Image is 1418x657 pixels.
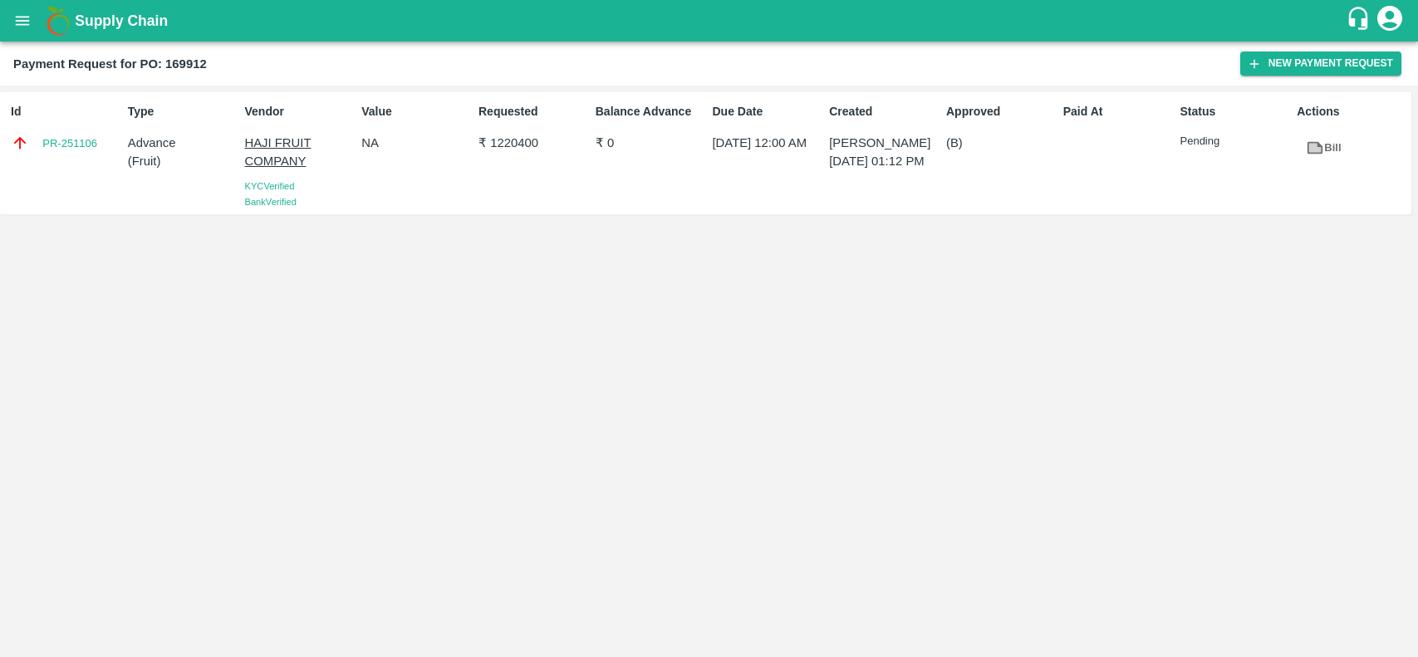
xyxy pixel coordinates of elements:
p: ₹ 0 [596,134,706,152]
p: [DATE] 12:00 AM [713,134,823,152]
p: ( Fruit ) [128,152,238,170]
span: Bank Verified [245,197,297,207]
img: logo [42,4,75,37]
b: Payment Request for PO: 169912 [13,57,207,71]
p: Pending [1180,134,1291,150]
div: customer-support [1346,6,1375,36]
p: Approved [946,103,1057,120]
p: HAJI FRUIT COMPANY [245,134,356,171]
p: NA [361,134,472,152]
p: Due Date [713,103,823,120]
p: Requested [478,103,589,120]
p: Vendor [245,103,356,120]
b: Supply Chain [75,12,168,29]
p: Balance Advance [596,103,706,120]
p: Actions [1297,103,1407,120]
button: New Payment Request [1240,51,1401,76]
span: KYC Verified [245,181,295,191]
p: Created [829,103,940,120]
p: ₹ 1220400 [478,134,589,152]
a: PR-251106 [42,135,97,152]
p: Advance [128,134,238,152]
p: Id [11,103,121,120]
p: Type [128,103,238,120]
p: Status [1180,103,1291,120]
a: Supply Chain [75,9,1346,32]
button: open drawer [3,2,42,40]
p: [PERSON_NAME] [829,134,940,152]
a: Bill [1297,134,1350,163]
p: [DATE] 01:12 PM [829,152,940,170]
div: account of current user [1375,3,1405,38]
p: Value [361,103,472,120]
p: Paid At [1063,103,1174,120]
p: (B) [946,134,1057,152]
